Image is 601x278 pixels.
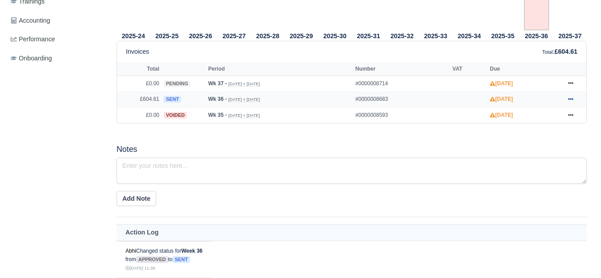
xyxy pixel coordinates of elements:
strong: Wk 37 - [208,80,227,87]
th: 2025-33 [419,31,453,41]
strong: [DATE] [490,96,513,102]
th: VAT [450,62,488,75]
a: Onboarding [7,50,106,67]
strong: Wk 36 - [208,96,227,102]
th: 2025-29 [285,31,319,41]
button: Add Note [117,191,156,206]
small: [DATE] » [DATE] [228,81,260,87]
a: Abhi [125,248,136,254]
small: [DATE] » [DATE] [228,97,260,102]
td: £0.00 [117,75,161,91]
th: 2025-31 [352,31,386,41]
th: 2025-37 [553,31,587,41]
td: £0.00 [117,107,161,123]
th: Number [353,62,450,75]
span: sent [164,96,181,103]
td: £604.61 [117,91,161,107]
small: [DATE] » [DATE] [228,113,260,118]
span: Performance [11,34,55,44]
span: sent [173,256,190,263]
th: 2025-36 [520,31,553,41]
strong: Wk 35 - [208,112,227,118]
th: 2025-25 [150,31,184,41]
span: approved [136,256,168,263]
a: Performance [7,31,106,48]
h6: Invoices [126,48,149,56]
strong: £604.61 [555,48,577,55]
small: [DATE] 11:38 [125,266,155,270]
th: Period [206,62,353,75]
td: #0000008593 [353,107,450,123]
span: pending [164,80,190,87]
th: Action Log [117,225,587,241]
div: : [542,47,577,57]
span: Accounting [11,16,50,26]
iframe: Chat Widget [557,235,601,278]
th: 2025-24 [117,31,150,41]
th: 2025-30 [318,31,352,41]
td: Changed status for from to [117,241,211,278]
strong: [DATE] [490,112,513,118]
small: Total [542,49,553,55]
strong: [DATE] [490,80,513,87]
span: voided [164,112,187,119]
th: Due [488,62,560,75]
td: #0000008714 [353,75,450,91]
th: 2025-34 [452,31,486,41]
th: 2025-28 [251,31,285,41]
th: 2025-35 [486,31,520,41]
td: #0000008683 [353,91,450,107]
th: Total [117,62,161,75]
a: Accounting [7,12,106,29]
span: Onboarding [11,53,52,64]
th: 2025-32 [385,31,419,41]
th: 2025-26 [184,31,218,41]
h5: Notes [117,145,587,154]
th: 2025-27 [218,31,251,41]
strong: Week 36 [181,248,202,254]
